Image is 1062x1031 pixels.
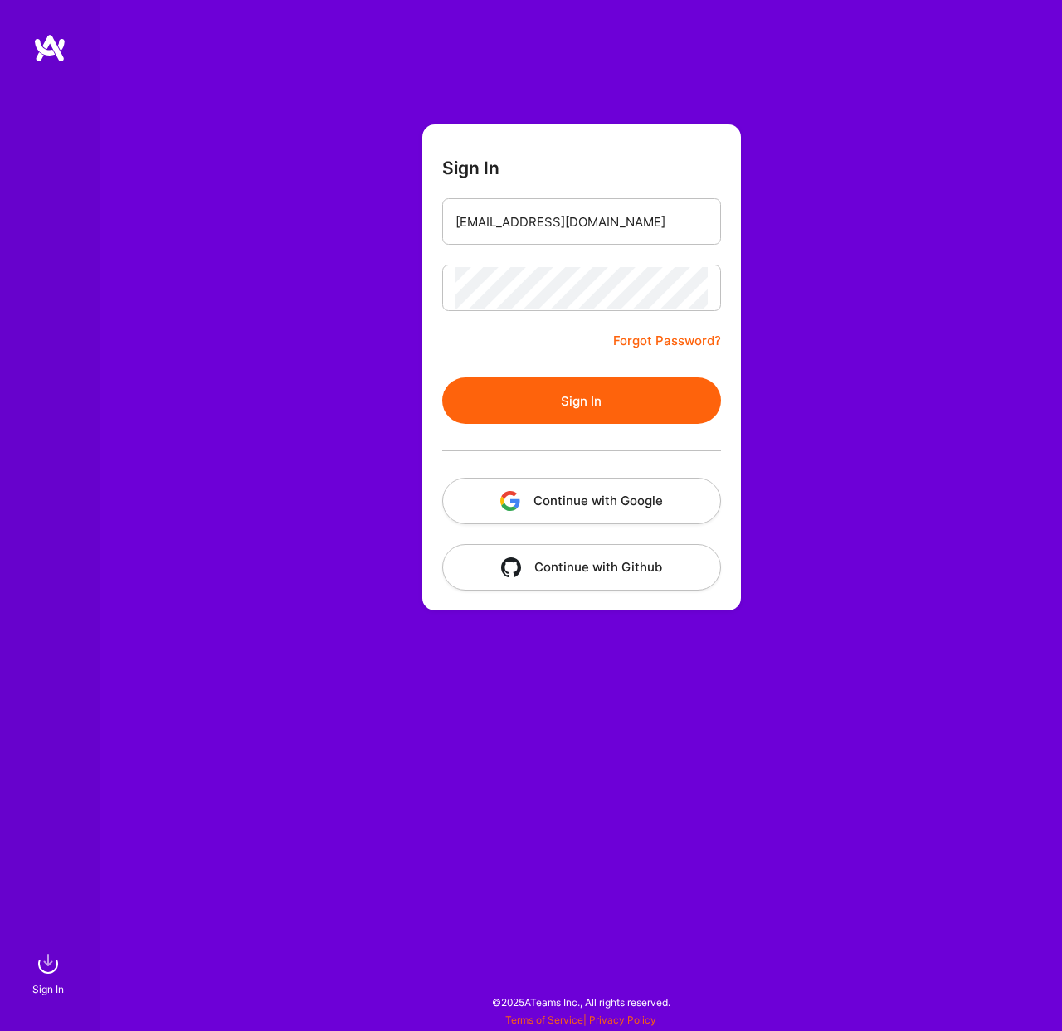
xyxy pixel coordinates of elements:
span: | [505,1014,656,1026]
input: Email... [455,201,708,243]
a: Privacy Policy [589,1014,656,1026]
div: Sign In [32,980,64,998]
button: Continue with Google [442,478,721,524]
img: icon [501,557,521,577]
button: Continue with Github [442,544,721,591]
h3: Sign In [442,158,499,178]
a: Forgot Password? [613,331,721,351]
div: © 2025 ATeams Inc., All rights reserved. [100,981,1062,1023]
a: sign inSign In [35,947,65,998]
img: icon [500,491,520,511]
a: Terms of Service [505,1014,583,1026]
button: Sign In [442,377,721,424]
img: logo [33,33,66,63]
img: sign in [32,947,65,980]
